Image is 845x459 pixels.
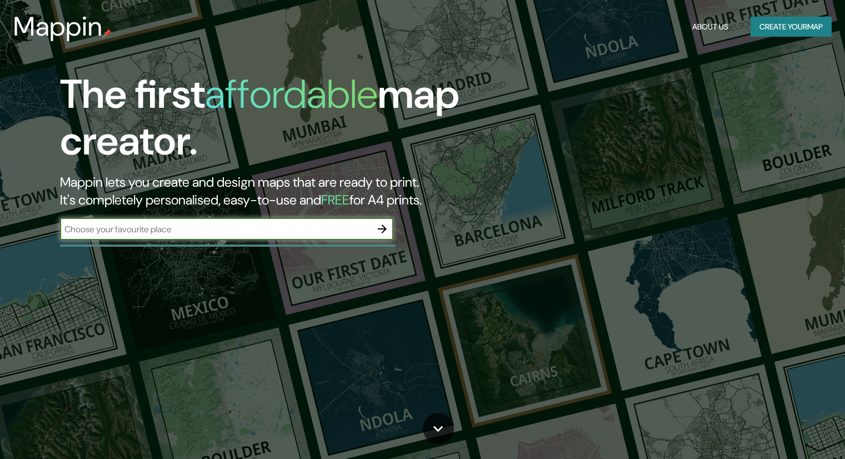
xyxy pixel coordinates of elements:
[60,223,371,236] input: Choose your favourite place
[103,29,112,38] img: mappin-pin
[321,191,349,208] h5: FREE
[751,17,832,37] button: Create yourmap
[13,11,103,42] h3: Mappin
[60,173,483,209] h2: Mappin lets you create and design maps that are ready to print. It's completely personalised, eas...
[60,71,483,173] h1: The first map creator.
[688,17,733,37] button: About Us
[205,68,378,120] h1: affordable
